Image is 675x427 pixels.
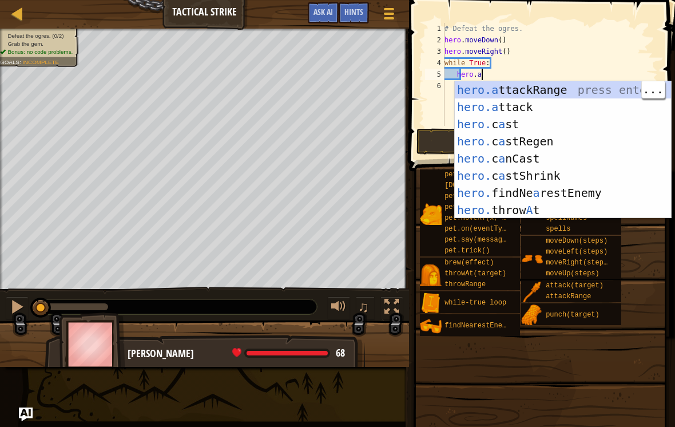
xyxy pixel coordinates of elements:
div: [PERSON_NAME] [128,346,354,361]
span: pet.on(eventType, handler) [444,225,551,233]
span: Grab the gem. [7,41,43,47]
span: Hints [344,6,363,17]
span: 68 [336,346,345,360]
span: throwRange [444,280,486,288]
span: throwAt(target) [444,270,506,278]
span: pet.findNearestByType(type) [444,203,555,211]
img: thang_avatar_frame.png [59,313,125,376]
img: portrait.png [521,282,543,303]
span: punch(target) [546,311,599,319]
div: 2 [425,34,444,46]
div: 6 [425,80,444,92]
span: pet.moveXY(x, y) [444,214,510,222]
div: 3 [425,46,444,57]
div: health: 68.4 / 68.4 [232,348,345,358]
span: ♫ [358,298,370,315]
button: Run ⇧↵ [416,128,661,155]
span: pet [444,171,457,179]
span: spellNames [546,214,587,222]
img: portrait.png [521,248,543,270]
span: Defeat the ogres. (0/2) [7,33,63,39]
span: moveDown(steps) [546,237,607,245]
button: Ask AI [19,408,33,421]
span: attackRange [546,292,591,301]
span: ... [642,81,665,97]
span: moveRight(steps) [546,259,612,267]
button: ⌘ + P: Pause [6,296,29,320]
span: pet.trick() [444,247,490,255]
span: attack(target) [546,282,603,290]
span: Incomplete [22,59,59,65]
span: : [19,59,22,65]
div: 5 [425,69,444,80]
span: moveLeft(steps) [546,248,607,256]
button: Toggle fullscreen [380,296,403,320]
button: Adjust volume [327,296,350,320]
img: portrait.png [420,203,442,225]
img: portrait.png [420,292,442,314]
div: 1 [425,23,444,34]
span: while-true loop [444,299,506,307]
span: [DOMAIN_NAME](enemy) [444,181,527,189]
span: Bonus: no code problems. [7,49,73,55]
span: moveUp(steps) [546,270,599,278]
button: ♫ [356,296,375,320]
button: Ask AI [308,2,339,23]
div: 4 [425,57,444,69]
img: portrait.png [420,315,442,337]
button: Show game menu [375,2,403,29]
span: pet.fetch(item) [444,192,506,200]
img: portrait.png [420,264,442,286]
span: spells [546,225,570,233]
span: Ask AI [313,6,333,17]
img: portrait.png [521,305,543,326]
span: brew(effect) [444,259,494,267]
span: findNearestEnemy() [444,322,519,330]
span: pet.say(message) [444,236,510,244]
